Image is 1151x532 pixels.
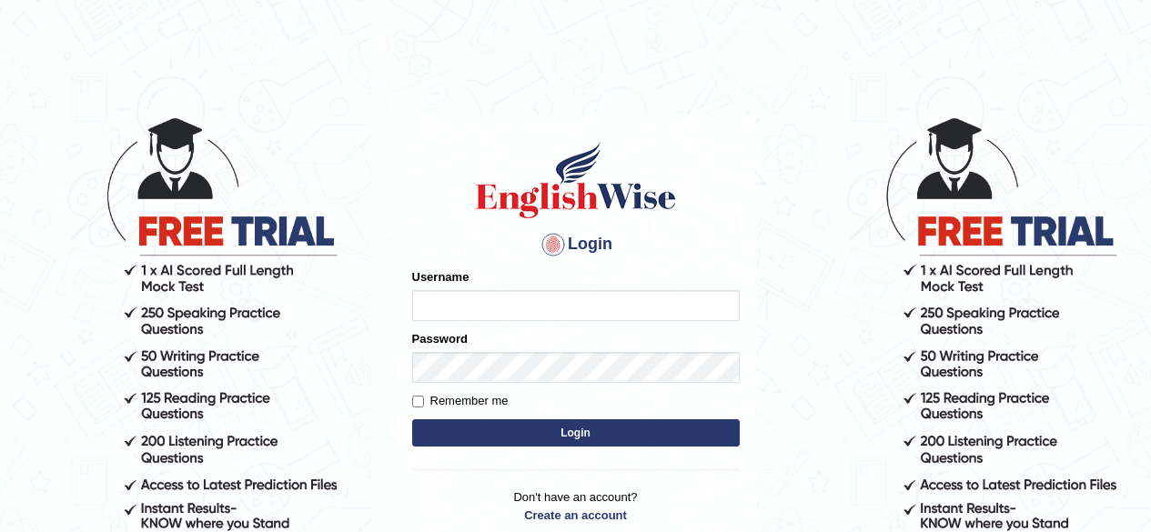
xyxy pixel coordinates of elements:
[412,330,468,347] label: Password
[412,230,740,259] h4: Login
[412,507,740,524] a: Create an account
[472,139,680,221] img: Logo of English Wise sign in for intelligent practice with AI
[412,396,424,407] input: Remember me
[412,268,469,286] label: Username
[412,392,509,410] label: Remember me
[412,419,740,447] button: Login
